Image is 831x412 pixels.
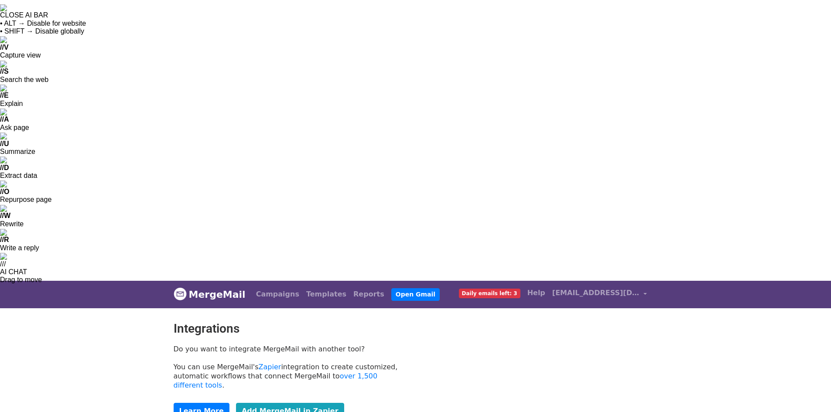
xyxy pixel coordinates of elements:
[350,286,388,303] a: Reports
[174,285,246,303] a: MergeMail
[455,284,524,302] a: Daily emails left: 3
[303,286,350,303] a: Templates
[524,284,549,302] a: Help
[174,321,409,336] h2: Integrations
[391,288,440,301] a: Open Gmail
[549,284,651,305] a: [EMAIL_ADDRESS][DOMAIN_NAME]
[253,286,303,303] a: Campaigns
[174,372,378,389] a: over 1,500 different tools
[552,288,639,298] span: [EMAIL_ADDRESS][DOMAIN_NAME]
[459,289,520,298] span: Daily emails left: 3
[174,287,187,300] img: MergeMail logo
[174,344,409,354] p: Do you want to integrate MergeMail with another tool?
[174,362,409,390] p: You can use MergeMail's integration to create customized, automatic workflows that connect MergeM...
[259,363,281,371] a: Zapier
